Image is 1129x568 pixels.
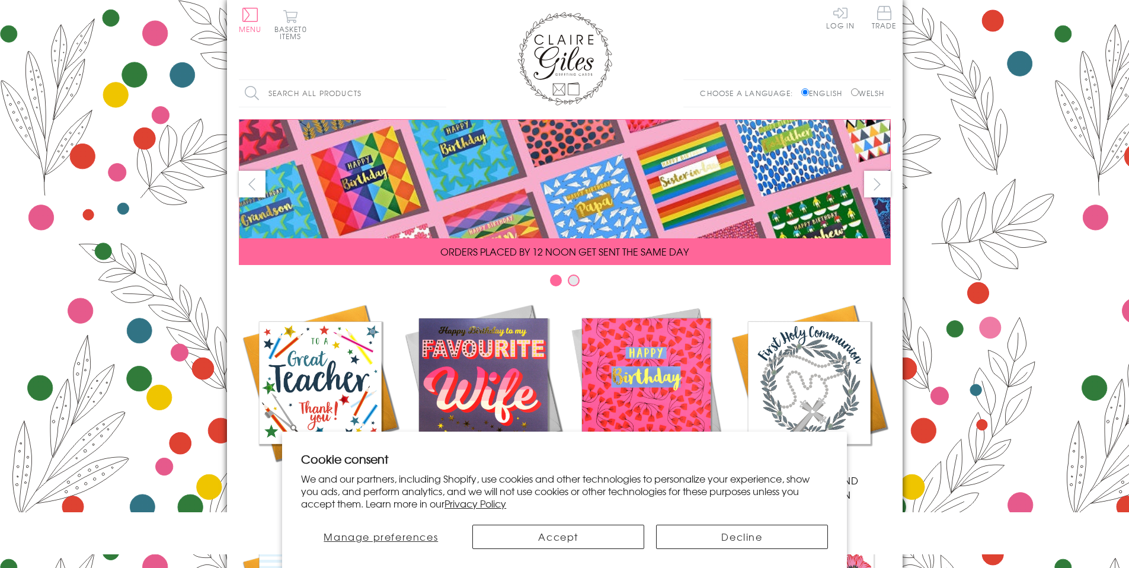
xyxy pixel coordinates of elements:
[239,80,446,107] input: Search all products
[728,301,891,502] a: Communion and Confirmation
[301,473,828,509] p: We and our partners, including Shopify, use cookies and other technologies to personalize your ex...
[565,301,728,487] a: Birthdays
[434,80,446,107] input: Search
[656,525,828,549] button: Decline
[280,24,307,42] span: 0 items
[239,171,266,197] button: prev
[700,88,799,98] p: Choose a language:
[801,88,809,96] input: English
[444,496,506,510] a: Privacy Policy
[568,275,580,286] button: Carousel Page 2
[864,171,891,197] button: next
[851,88,885,98] label: Welsh
[402,301,565,487] a: New Releases
[239,301,402,487] a: Academic
[239,24,262,34] span: Menu
[851,88,859,96] input: Welsh
[550,275,562,286] button: Carousel Page 1 (Current Slide)
[301,451,828,467] h2: Cookie consent
[872,6,897,31] a: Trade
[440,244,689,259] span: ORDERS PLACED BY 12 NOON GET SENT THE SAME DAY
[274,9,307,40] button: Basket0 items
[239,274,891,292] div: Carousel Pagination
[826,6,855,29] a: Log In
[301,525,460,549] button: Manage preferences
[517,12,612,106] img: Claire Giles Greetings Cards
[239,8,262,33] button: Menu
[324,529,438,544] span: Manage preferences
[801,88,848,98] label: English
[872,6,897,29] span: Trade
[472,525,644,549] button: Accept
